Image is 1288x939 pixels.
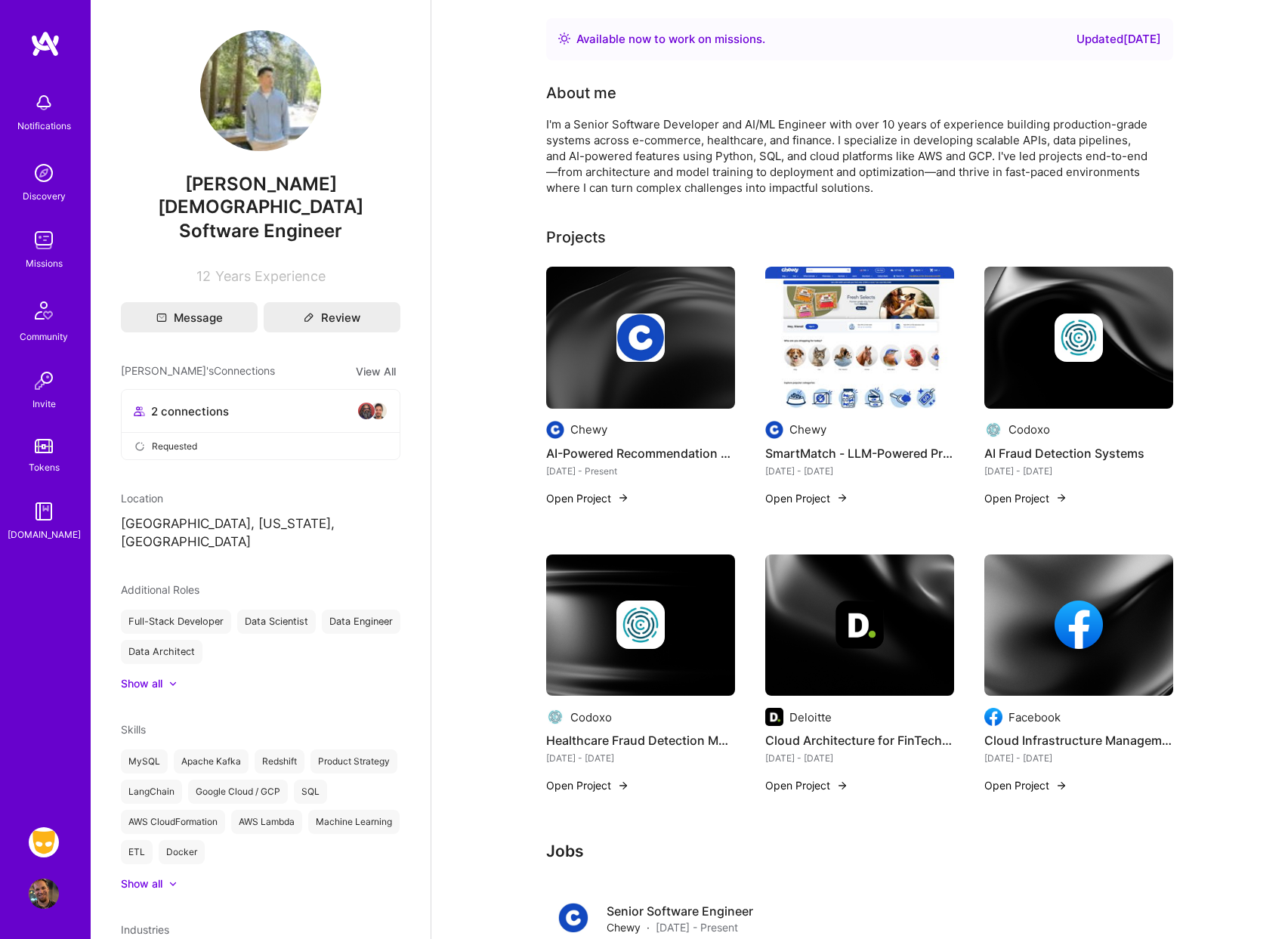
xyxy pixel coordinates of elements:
[29,366,59,396] img: Invite
[134,406,145,417] i: icon Collaborator
[546,842,1173,860] h3: Jobs
[765,443,954,463] h4: SmartMatch - LLM-Powered Product Recommendation System
[308,810,400,834] div: Machine Learning
[616,601,665,649] img: Company logo
[836,601,884,649] img: Company logo
[984,708,1002,726] img: Company logo
[29,158,59,188] img: discovery
[134,440,146,453] i: icon PendingGray
[121,583,199,596] span: Additional Roles
[156,312,167,323] i: icon Mail
[8,527,81,542] div: [DOMAIN_NAME]
[151,403,229,419] span: 2 connections
[546,116,1151,196] div: I'm a Senior Software Developer and AI/ML Engineer with over 10 years of experience building prod...
[789,709,832,725] div: Deloitte
[607,903,753,919] h4: Senior Software Engineer
[984,750,1173,766] div: [DATE] - [DATE]
[546,443,735,463] h4: AI-Powered Recommendation System
[121,780,182,804] div: LangChain
[152,438,197,454] span: Requested
[570,709,612,725] div: Codoxo
[576,30,765,48] div: Available now to work on missions .
[765,267,954,409] img: SmartMatch - LLM-Powered Product Recommendation System
[29,827,59,857] img: Grindr: Mobile + BE + Cloud
[1055,601,1103,649] img: Company logo
[121,173,400,218] span: [PERSON_NAME][DEMOGRAPHIC_DATA]
[984,490,1067,506] button: Open Project
[159,840,205,864] div: Docker
[25,827,63,857] a: Grindr: Mobile + BE + Cloud
[546,708,564,726] img: Company logo
[836,780,848,792] img: arrow-right
[616,314,665,362] img: Company logo
[647,919,650,935] span: ·
[1055,780,1067,792] img: arrow-right
[984,463,1173,479] div: [DATE] - [DATE]
[546,267,735,409] img: cover
[188,780,288,804] div: Google Cloud / GCP
[1008,709,1061,725] div: Facebook
[294,780,327,804] div: SQL
[765,750,954,766] div: [DATE] - [DATE]
[546,731,735,750] h4: Healthcare Fraud Detection Model Implementation
[121,610,231,634] div: Full-Stack Developer
[121,840,153,864] div: ETL
[32,396,56,412] div: Invite
[351,363,400,380] button: View All
[264,302,400,332] button: Review
[836,492,848,504] img: arrow-right
[546,554,735,697] img: cover
[765,421,783,439] img: Company logo
[369,402,388,420] img: avatar
[121,363,275,380] span: [PERSON_NAME]'s Connections
[1076,30,1161,48] div: Updated [DATE]
[121,923,169,936] span: Industries
[765,708,783,726] img: Company logo
[255,749,304,774] div: Redshift
[29,496,59,527] img: guide book
[174,749,249,774] div: Apache Kafka
[984,777,1067,793] button: Open Project
[121,640,202,664] div: Data Architect
[30,30,60,57] img: logo
[984,731,1173,750] h4: Cloud Infrastructure Management and Automation
[121,676,162,691] div: Show all
[546,226,606,249] div: Projects
[546,82,616,104] div: About me
[29,879,59,909] img: User Avatar
[231,810,302,834] div: AWS Lambda
[237,610,316,634] div: Data Scientist
[26,292,62,329] img: Community
[25,879,63,909] a: User Avatar
[121,876,162,891] div: Show all
[23,188,66,204] div: Discovery
[121,515,400,551] p: [GEOGRAPHIC_DATA], [US_STATE], [GEOGRAPHIC_DATA]
[765,777,848,793] button: Open Project
[984,443,1173,463] h4: AI Fraud Detection Systems
[304,312,314,323] i: icon Edit
[29,225,59,255] img: teamwork
[26,255,63,271] div: Missions
[984,267,1173,409] img: cover
[357,402,375,420] img: avatar
[546,750,735,766] div: [DATE] - [DATE]
[1055,492,1067,504] img: arrow-right
[121,749,168,774] div: MySQL
[558,903,588,933] img: Company logo
[558,32,570,45] img: Availability
[200,30,321,151] img: User Avatar
[1008,422,1050,437] div: Codoxo
[1055,314,1103,362] img: Company logo
[29,88,59,118] img: bell
[617,492,629,504] img: arrow-right
[35,439,53,453] img: tokens
[322,610,400,634] div: Data Engineer
[121,810,225,834] div: AWS CloudFormation
[570,422,607,437] div: Chewy
[765,731,954,750] h4: Cloud Architecture for FinTech and AdTech
[546,463,735,479] div: [DATE] - Present
[607,919,641,935] span: Chewy
[546,421,564,439] img: Company logo
[196,268,211,284] span: 12
[29,459,60,475] div: Tokens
